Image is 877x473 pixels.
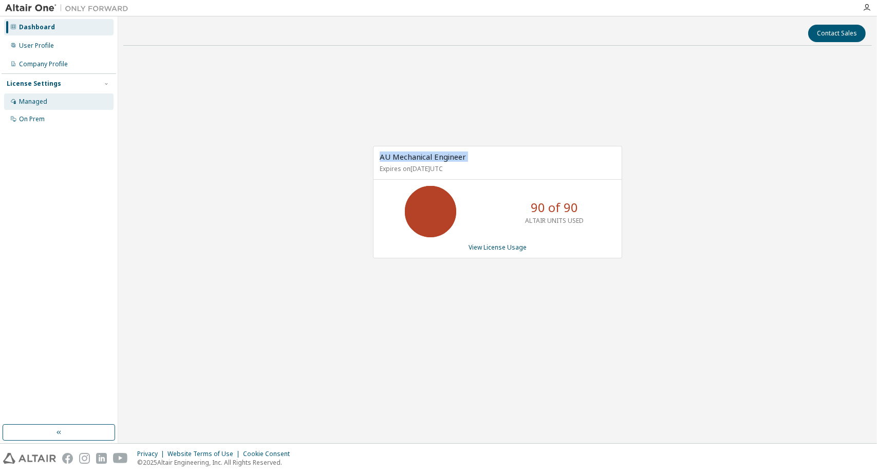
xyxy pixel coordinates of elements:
[19,23,55,31] div: Dashboard
[19,60,68,68] div: Company Profile
[808,25,866,42] button: Contact Sales
[79,453,90,464] img: instagram.svg
[380,164,613,173] p: Expires on [DATE] UTC
[19,98,47,106] div: Managed
[5,3,134,13] img: Altair One
[113,453,128,464] img: youtube.svg
[531,199,578,216] p: 90 of 90
[62,453,73,464] img: facebook.svg
[96,453,107,464] img: linkedin.svg
[3,453,56,464] img: altair_logo.svg
[19,42,54,50] div: User Profile
[469,243,527,252] a: View License Usage
[380,152,466,162] span: AU Mechanical Engineer
[19,115,45,123] div: On Prem
[7,80,61,88] div: License Settings
[525,216,584,225] p: ALTAIR UNITS USED
[137,458,296,467] p: © 2025 Altair Engineering, Inc. All Rights Reserved.
[137,450,167,458] div: Privacy
[167,450,243,458] div: Website Terms of Use
[243,450,296,458] div: Cookie Consent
